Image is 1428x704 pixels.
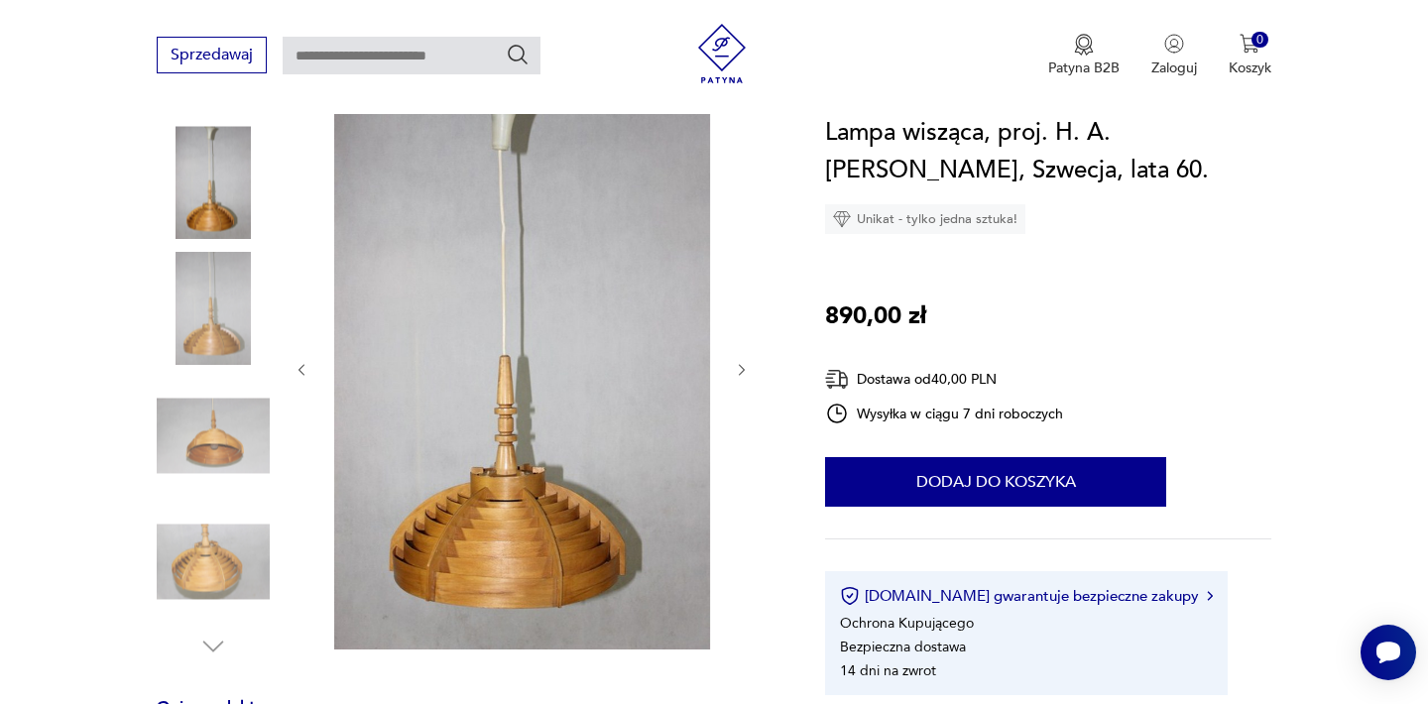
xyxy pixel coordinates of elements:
img: Ikona strzałki w prawo [1207,591,1213,601]
img: Zdjęcie produktu Lampa wisząca, proj. H. A. Jakobsson, Szwecja, lata 60. [157,253,270,366]
div: Dostawa od 40,00 PLN [825,367,1063,392]
img: Ikona certyfikatu [840,586,860,606]
img: Ikona dostawy [825,367,849,392]
button: [DOMAIN_NAME] gwarantuje bezpieczne zakupy [840,586,1212,606]
button: Dodaj do koszyka [825,457,1166,507]
div: Unikat - tylko jedna sztuka! [825,204,1025,234]
img: Patyna - sklep z meblami i dekoracjami vintage [692,24,752,83]
li: 14 dni na zwrot [840,661,936,680]
img: Zdjęcie produktu Lampa wisząca, proj. H. A. Jakobsson, Szwecja, lata 60. [157,126,270,239]
button: 0Koszyk [1229,34,1271,77]
img: Ikonka użytkownika [1164,34,1184,54]
img: Ikona diamentu [833,210,851,228]
div: Wysyłka w ciągu 7 dni roboczych [825,402,1063,425]
a: Ikona medaluPatyna B2B [1048,34,1120,77]
iframe: Smartsupp widget button [1361,625,1416,680]
li: Ochrona Kupującego [840,614,974,633]
button: Sprzedawaj [157,37,267,73]
div: 0 [1251,32,1268,49]
p: Patyna B2B [1048,59,1120,77]
li: Bezpieczna dostawa [840,638,966,656]
p: Zaloguj [1151,59,1197,77]
a: Sprzedawaj [157,50,267,63]
button: Szukaj [506,43,530,66]
h1: Lampa wisząca, proj. H. A. [PERSON_NAME], Szwecja, lata 60. [825,114,1270,189]
img: Zdjęcie produktu Lampa wisząca, proj. H. A. Jakobsson, Szwecja, lata 60. [330,86,713,649]
img: Zdjęcie produktu Lampa wisząca, proj. H. A. Jakobsson, Szwecja, lata 60. [157,379,270,492]
img: Ikona medalu [1074,34,1094,56]
p: Koszyk [1229,59,1271,77]
button: Zaloguj [1151,34,1197,77]
button: Patyna B2B [1048,34,1120,77]
img: Zdjęcie produktu Lampa wisząca, proj. H. A. Jakobsson, Szwecja, lata 60. [157,506,270,619]
p: 890,00 zł [825,297,926,335]
img: Ikona koszyka [1240,34,1259,54]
